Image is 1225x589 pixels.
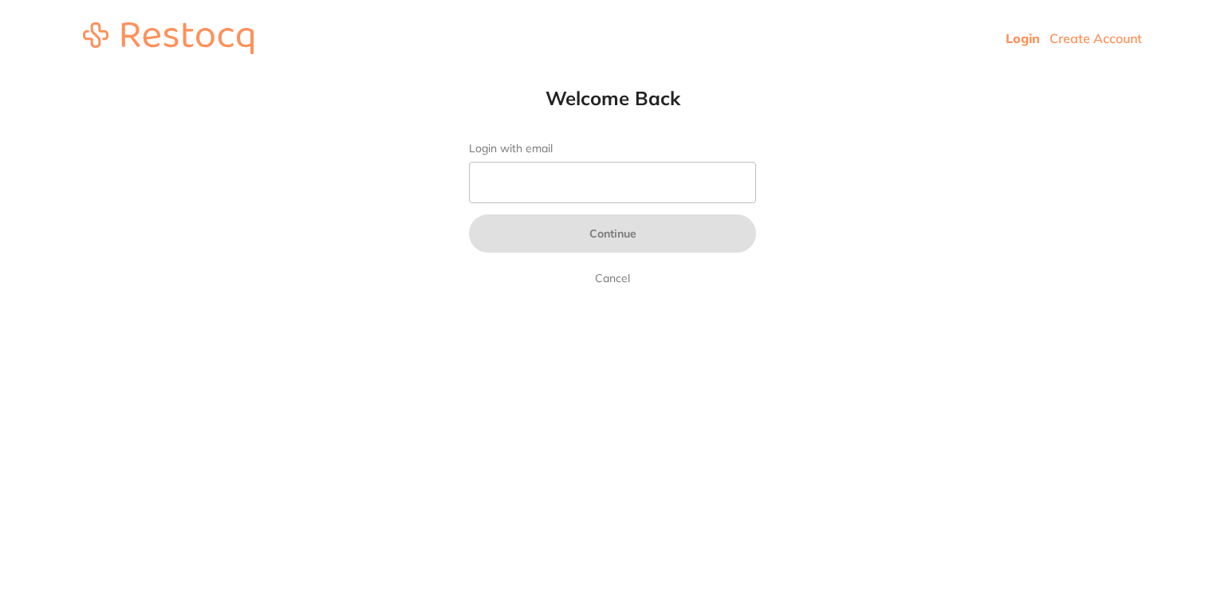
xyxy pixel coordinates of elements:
[469,142,756,155] label: Login with email
[1006,30,1040,46] a: Login
[1050,30,1142,46] a: Create Account
[83,22,254,54] img: restocq_logo.svg
[592,269,633,288] a: Cancel
[469,214,756,253] button: Continue
[437,86,788,110] h1: Welcome Back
